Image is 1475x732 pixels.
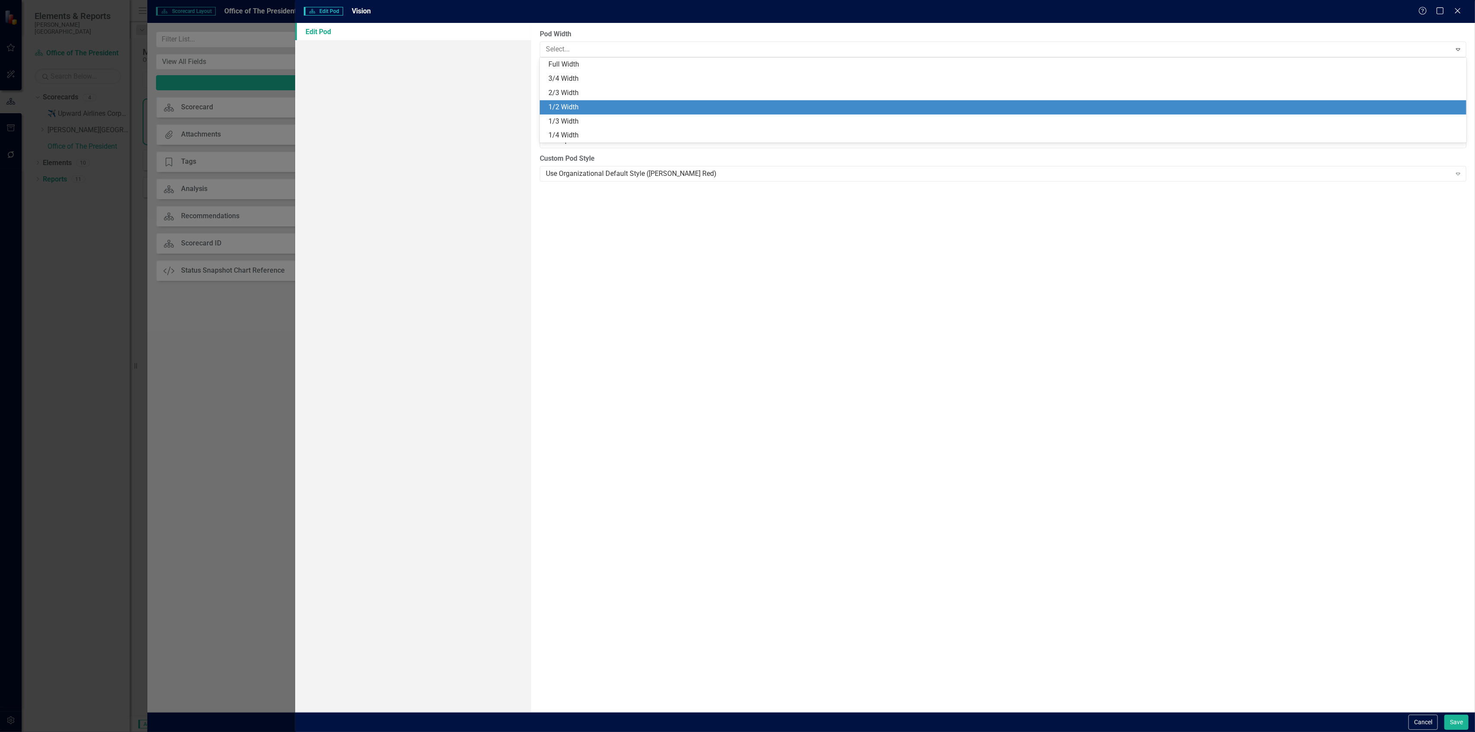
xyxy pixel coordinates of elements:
div: 1/4 Width [548,130,1462,140]
div: 1/3 Width [548,117,1462,127]
div: 3/4 Width [548,74,1462,84]
div: Full Width [548,60,1462,70]
div: 2/3 Width [548,88,1462,98]
label: Custom Pod Style [540,154,1466,164]
div: Use Organizational Default Style ([PERSON_NAME] Red) [546,169,1451,178]
span: Vision [352,7,371,15]
a: Edit Pod [295,23,531,40]
button: Save [1444,715,1469,730]
button: Cancel [1408,715,1438,730]
div: 1/2 Width [548,102,1462,112]
span: Edit Pod [304,7,343,16]
label: Pod Width [540,29,1466,39]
